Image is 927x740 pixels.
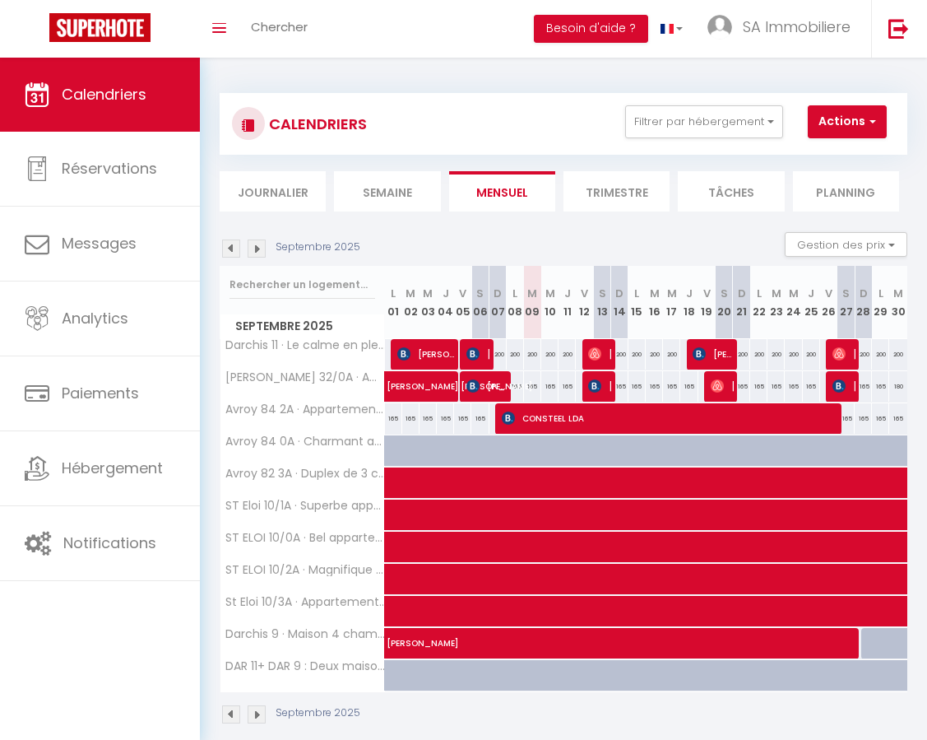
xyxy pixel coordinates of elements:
[62,84,146,105] span: Calendriers
[767,266,785,339] th: 23
[767,339,785,370] div: 200
[220,171,326,212] li: Journalier
[615,286,623,301] abbr: D
[454,403,471,434] div: 165
[62,458,163,478] span: Hébergement
[454,266,471,339] th: 05
[476,286,484,301] abbr: S
[402,266,419,339] th: 02
[889,339,907,370] div: 200
[220,314,384,338] span: Septembre 2025
[223,403,387,416] span: Avroy 84 2A · Appartement 3 chambres en plein centre ville
[628,339,646,370] div: 200
[837,403,855,434] div: 165
[793,171,899,212] li: Planning
[872,403,889,434] div: 165
[588,338,611,370] span: [PERSON_NAME]
[223,339,387,351] span: Darchis 11 · Le calme en plein centre ville: Maison 4ch 4sdb
[559,339,576,370] div: 200
[611,339,628,370] div: 200
[889,403,907,434] div: 165
[541,266,559,339] th: 10
[721,286,728,301] abbr: S
[564,286,571,301] abbr: J
[698,266,716,339] th: 19
[872,371,889,402] div: 165
[785,232,907,257] button: Gestion des prix
[872,266,889,339] th: 29
[471,403,489,434] div: 165
[707,15,732,40] img: ...
[646,371,663,402] div: 165
[265,105,367,142] h3: CALENDRIERS
[524,266,541,339] th: 09
[889,266,907,339] th: 30
[646,266,663,339] th: 16
[889,371,907,402] div: 180
[772,286,781,301] abbr: M
[767,371,785,402] div: 165
[599,286,606,301] abbr: S
[512,286,517,301] abbr: L
[634,286,639,301] abbr: L
[855,403,872,434] div: 165
[276,240,360,255] p: Septembre 2025
[611,371,628,402] div: 165
[559,371,576,402] div: 165
[541,339,559,370] div: 200
[750,266,767,339] th: 22
[789,286,799,301] abbr: M
[893,286,903,301] abbr: M
[378,628,396,659] a: [PERSON_NAME]
[750,371,767,402] div: 165
[686,286,693,301] abbr: J
[855,339,872,370] div: 200
[860,286,868,301] abbr: D
[471,266,489,339] th: 06
[646,339,663,370] div: 200
[223,371,387,384] span: [PERSON_NAME] 32/0A · Amazing appartement à [GEOGRAPHIC_DATA] avec jardin
[803,339,820,370] div: 200
[419,403,437,434] div: 165
[466,370,507,402] span: [PERSON_NAME]
[625,105,783,138] button: Filtrer par hébergement
[678,171,784,212] li: Tâches
[391,286,396,301] abbr: L
[785,266,802,339] th: 24
[223,564,387,576] span: ST ELOI 10/2A · Magnifique appartement 1ch en Outremeuse
[49,13,151,42] img: Super Booking
[443,286,449,301] abbr: J
[803,371,820,402] div: 165
[680,266,698,339] th: 18
[62,158,157,179] span: Réservations
[837,266,855,339] th: 27
[667,286,677,301] abbr: M
[820,266,837,339] th: 26
[419,266,437,339] th: 03
[276,705,360,721] p: Septembre 2025
[663,371,680,402] div: 165
[663,339,680,370] div: 200
[251,18,308,35] span: Chercher
[229,270,375,300] input: Rechercher un logement...
[855,266,872,339] th: 28
[502,403,836,434] span: CONSTEEL LDA
[223,435,387,448] span: Avroy 84 0A · Charmant appart 2 ch avec terrasse en centre ville
[785,371,802,402] div: 165
[459,286,466,301] abbr: V
[378,371,396,403] a: [PERSON_NAME] [PERSON_NAME]
[62,233,137,254] span: Messages
[563,171,670,212] li: Trimestre
[63,533,156,553] span: Notifications
[223,596,387,608] span: St Eloi 10/3A · Appartement 4 chambres à [GEOGRAPHIC_DATA]
[489,339,507,370] div: 200
[223,468,387,480] span: Avroy 82 3A · Duplex de 3 chambres en plein centre ville - 82/3A
[223,532,387,544] span: ST ELOI 10/0A · Bel appartement 2 chambres avec terrasse
[628,266,646,339] th: 15
[507,266,524,339] th: 08
[680,371,698,402] div: 165
[437,403,454,434] div: 165
[449,171,555,212] li: Mensuel
[385,266,402,339] th: 01
[581,286,588,301] abbr: V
